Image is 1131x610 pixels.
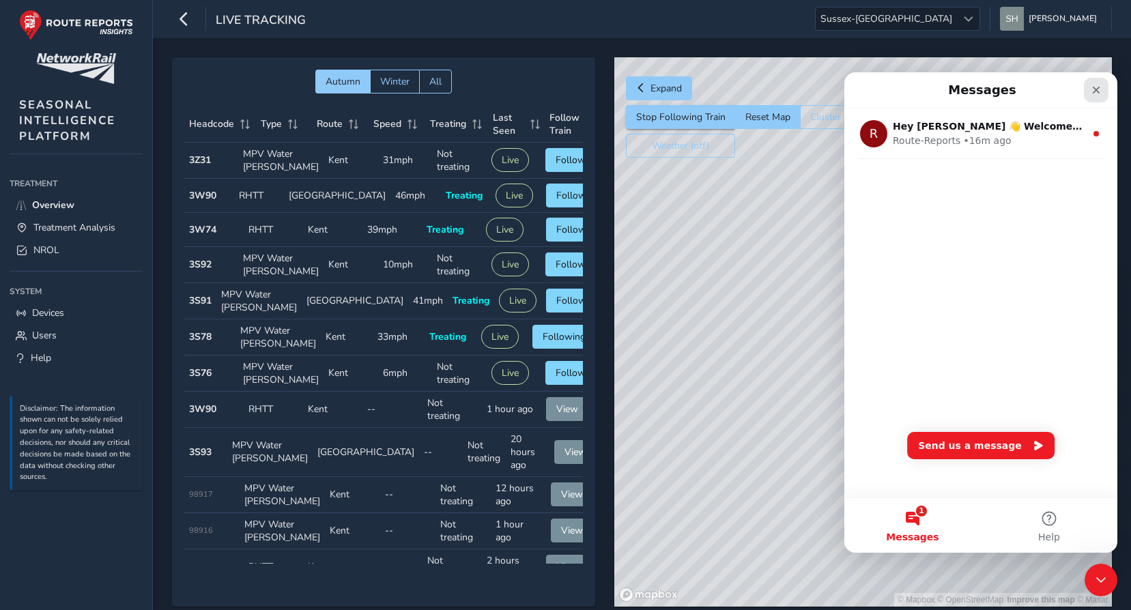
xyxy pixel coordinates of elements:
[380,75,410,88] span: Winter
[390,179,440,213] td: 46mph
[554,440,597,464] button: View
[816,8,957,30] span: Sussex-[GEOGRAPHIC_DATA]
[378,355,433,392] td: 6mph
[189,294,212,307] strong: 3S91
[321,319,373,355] td: Kent
[10,347,143,369] a: Help
[423,392,482,428] td: Not treating
[545,361,596,385] button: Follow
[42,460,94,469] span: Messages
[137,426,273,480] button: Help
[545,252,596,276] button: Follow
[189,154,211,166] strong: 3Z31
[1085,564,1117,596] iframe: Intercom live chat
[19,97,115,144] span: SEASONAL INTELLIGENCE PLATFORM
[189,525,213,536] span: 98916
[189,223,216,236] strong: 3W74
[463,428,506,477] td: Not treating
[626,105,735,129] button: Stop Following Train
[227,428,313,477] td: MPV Water [PERSON_NAME]
[234,179,284,213] td: RHTT
[545,148,596,172] button: Follow
[491,513,546,549] td: 1 hour ago
[324,143,378,179] td: Kent
[482,392,541,428] td: 1 hour ago
[315,70,370,93] button: Autumn
[10,239,143,261] a: NROL
[650,82,682,95] span: Expand
[32,306,64,319] span: Devices
[556,366,586,379] span: Follow
[429,75,442,88] span: All
[532,325,596,349] button: Following
[844,72,1117,553] iframe: Intercom live chat
[373,117,401,130] span: Speed
[238,143,324,179] td: MPV Water [PERSON_NAME]
[370,70,419,93] button: Winter
[303,549,362,585] td: Kent
[556,294,586,307] span: Follow
[546,397,588,421] button: View
[303,213,362,247] td: Kent
[216,283,302,319] td: MPV Water [PERSON_NAME]
[1029,7,1097,31] span: [PERSON_NAME]
[31,351,51,364] span: Help
[33,221,115,234] span: Treatment Analysis
[48,48,1028,59] span: Hey [PERSON_NAME] 👋 Welcome to the Route Reports Insights Platform. Take a look around! If you ha...
[36,53,116,84] img: customer logo
[546,184,597,207] button: Follow
[499,289,536,313] button: Live
[561,488,583,501] span: View
[408,283,448,319] td: 41mph
[189,489,213,499] span: 98917
[284,179,390,213] td: [GEOGRAPHIC_DATA]
[429,330,466,343] span: Treating
[235,319,321,355] td: MPV Water [PERSON_NAME]
[486,218,524,242] button: Live
[10,302,143,324] a: Devices
[496,184,533,207] button: Live
[491,361,529,385] button: Live
[362,549,422,585] td: --
[546,555,588,579] button: View
[19,10,133,40] img: rr logo
[800,105,878,129] button: Cluster Trains
[302,283,408,319] td: [GEOGRAPHIC_DATA]
[240,513,325,549] td: MPV Water [PERSON_NAME]
[362,213,422,247] td: 39mph
[324,247,378,283] td: Kent
[189,366,212,379] strong: 3S76
[482,549,541,585] td: 2 hours ago
[189,117,234,130] span: Headcode
[189,562,203,572] span: 112
[735,105,800,129] button: Reset Map
[491,148,529,172] button: Live
[325,513,380,549] td: Kent
[10,324,143,347] a: Users
[362,392,422,428] td: --
[20,403,136,484] p: Disclaimer: The information shown can not be solely relied upon for any safety-related decisions,...
[119,61,167,76] div: • 16m ago
[378,143,433,179] td: 31mph
[380,513,435,549] td: --
[432,143,487,179] td: Not treating
[549,111,582,137] span: Follow Train
[48,61,116,76] div: Route-Reports
[423,549,482,585] td: Not treating
[626,134,735,158] button: Weather (off)
[240,477,325,513] td: MPV Water [PERSON_NAME]
[33,244,59,257] span: NROL
[10,216,143,239] a: Treatment Analysis
[313,428,419,477] td: [GEOGRAPHIC_DATA]
[32,329,57,342] span: Users
[325,477,380,513] td: Kent
[189,330,212,343] strong: 3S78
[435,477,491,513] td: Not treating
[551,519,593,542] button: View
[189,189,216,202] strong: 3W90
[244,392,303,428] td: RHTT
[546,218,597,242] button: Follow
